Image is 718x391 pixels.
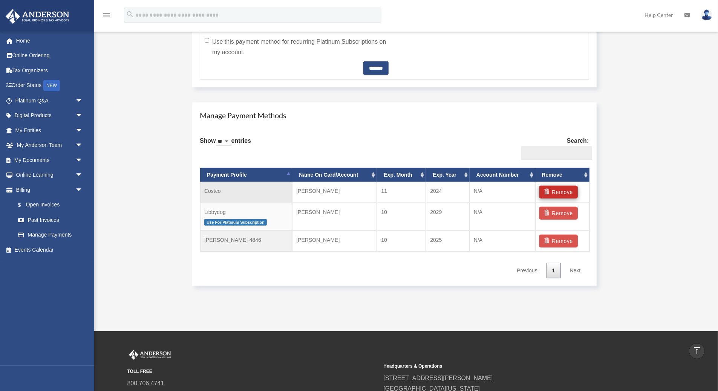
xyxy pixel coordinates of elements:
[539,235,578,247] button: Remove
[292,231,377,252] td: [PERSON_NAME]
[200,168,292,182] th: Payment Profile: activate to sort column descending
[5,153,94,168] a: My Documentsarrow_drop_down
[5,168,94,183] a: Online Learningarrow_drop_down
[564,263,586,278] a: Next
[205,37,389,58] label: Use this payment method for recurring Platinum Subscriptions on my account.
[521,146,592,160] input: Search:
[539,207,578,220] button: Remove
[75,108,90,124] span: arrow_drop_down
[292,203,377,231] td: [PERSON_NAME]
[200,136,251,154] label: Show entries
[384,362,635,370] small: Headquarters & Operations
[292,182,377,203] td: [PERSON_NAME]
[75,182,90,198] span: arrow_drop_down
[511,263,543,278] a: Previous
[470,168,535,182] th: Account Number: activate to sort column ascending
[75,138,90,153] span: arrow_drop_down
[292,168,377,182] th: Name On Card/Account: activate to sort column ascending
[216,137,231,146] select: Showentries
[689,343,705,359] a: vertical_align_top
[5,93,94,108] a: Platinum Q&Aarrow_drop_down
[126,10,134,18] i: search
[5,182,94,197] a: Billingarrow_drop_down
[518,136,589,160] label: Search:
[470,203,535,231] td: N/A
[200,231,292,252] td: [PERSON_NAME]-4846
[75,153,90,168] span: arrow_drop_down
[75,123,90,138] span: arrow_drop_down
[75,93,90,108] span: arrow_drop_down
[75,168,90,183] span: arrow_drop_down
[200,203,292,231] td: Libbydog
[200,182,292,203] td: Costco
[11,228,90,243] a: Manage Payments
[5,63,94,78] a: Tax Organizers
[539,186,578,199] button: Remove
[5,33,94,48] a: Home
[102,11,111,20] i: menu
[426,203,470,231] td: 2029
[200,110,589,121] h4: Manage Payment Methods
[5,138,94,153] a: My Anderson Teamarrow_drop_down
[43,80,60,91] div: NEW
[426,231,470,252] td: 2025
[5,48,94,63] a: Online Ordering
[205,38,209,43] input: Use this payment method for recurring Platinum Subscriptions on my account.
[127,350,173,360] img: Anderson Advisors Platinum Portal
[377,231,426,252] td: 10
[692,346,701,355] i: vertical_align_top
[102,13,111,20] a: menu
[11,197,94,213] a: $Open Invoices
[204,219,267,226] span: Use For Platinum Subscription
[547,263,561,278] a: 1
[3,9,72,24] img: Anderson Advisors Platinum Portal
[127,368,378,376] small: TOLL FREE
[5,123,94,138] a: My Entitiesarrow_drop_down
[377,203,426,231] td: 10
[5,78,94,93] a: Order StatusNEW
[377,168,426,182] th: Exp. Month: activate to sort column ascending
[377,182,426,203] td: 11
[426,168,470,182] th: Exp. Year: activate to sort column ascending
[22,200,26,210] span: $
[11,212,94,228] a: Past Invoices
[470,182,535,203] td: N/A
[470,231,535,252] td: N/A
[701,9,712,20] img: User Pic
[5,108,94,123] a: Digital Productsarrow_drop_down
[535,168,589,182] th: Remove: activate to sort column ascending
[127,380,164,386] a: 800.706.4741
[5,242,94,257] a: Events Calendar
[384,375,493,381] a: [STREET_ADDRESS][PERSON_NAME]
[426,182,470,203] td: 2024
